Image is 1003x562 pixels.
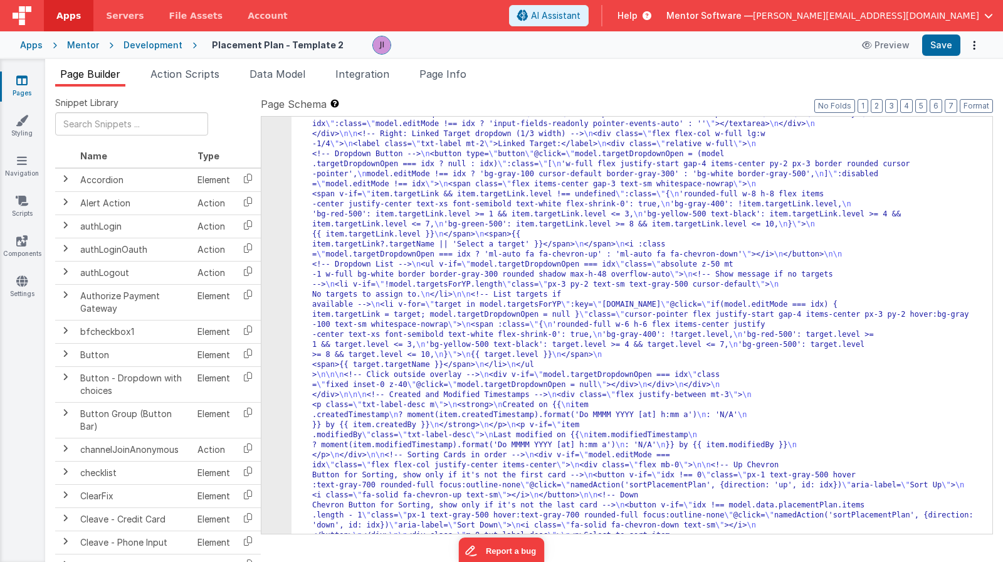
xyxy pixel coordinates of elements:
[67,39,99,51] div: Mentor
[753,9,979,22] span: [PERSON_NAME][EMAIL_ADDRESS][DOMAIN_NAME]
[666,9,993,22] button: Mentor Software — [PERSON_NAME][EMAIL_ADDRESS][DOMAIN_NAME]
[900,99,913,113] button: 4
[192,366,235,402] td: Element
[75,261,192,284] td: authLogout
[80,151,107,161] span: Name
[150,68,219,80] span: Action Scripts
[20,39,43,51] div: Apps
[192,168,235,192] td: Element
[261,97,327,112] span: Page Schema
[373,36,391,54] img: 6c3d48e323fef8557f0b76cc516e01c7
[75,238,192,261] td: authLoginOauth
[419,68,466,80] span: Page Info
[335,68,389,80] span: Integration
[169,9,223,22] span: File Assets
[75,215,192,238] td: authLogin
[55,112,208,135] input: Search Snippets ...
[60,68,120,80] span: Page Builder
[192,191,235,215] td: Action
[192,438,235,461] td: Action
[192,215,235,238] td: Action
[814,99,855,113] button: No Folds
[192,284,235,320] td: Element
[960,99,993,113] button: Format
[75,284,192,320] td: Authorize Payment Gateway
[75,168,192,192] td: Accordion
[75,461,192,484] td: checklist
[617,9,638,22] span: Help
[212,40,344,50] h4: Placement Plan - Template 2
[55,97,118,109] span: Snippet Library
[75,507,192,531] td: Cleave - Credit Card
[192,261,235,284] td: Action
[871,99,883,113] button: 2
[945,99,957,113] button: 7
[885,99,898,113] button: 3
[56,9,81,22] span: Apps
[965,36,983,54] button: Options
[915,99,927,113] button: 5
[192,343,235,366] td: Element
[192,238,235,261] td: Action
[531,9,580,22] span: AI Assistant
[192,402,235,438] td: Element
[192,320,235,343] td: Element
[75,343,192,366] td: Button
[854,35,917,55] button: Preview
[192,507,235,531] td: Element
[192,461,235,484] td: Element
[75,191,192,215] td: Alert Action
[123,39,182,51] div: Development
[192,484,235,507] td: Element
[192,531,235,554] td: Element
[75,320,192,343] td: bfcheckbox1
[930,99,942,113] button: 6
[75,366,192,402] td: Button - Dropdown with choices
[666,9,753,22] span: Mentor Software —
[922,34,960,56] button: Save
[106,9,144,22] span: Servers
[858,99,868,113] button: 1
[509,5,589,26] button: AI Assistant
[249,68,305,80] span: Data Model
[197,151,219,161] span: Type
[75,531,192,554] td: Cleave - Phone Input
[75,484,192,507] td: ClearFix
[75,438,192,461] td: channelJoinAnonymous
[75,402,192,438] td: Button Group (Button Bar)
